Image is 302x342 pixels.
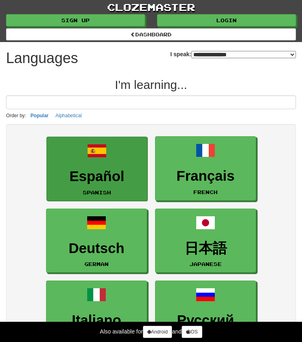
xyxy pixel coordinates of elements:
[155,209,256,273] a: 日本語Japanese
[157,14,296,26] a: Login
[50,312,143,328] h3: Italiano
[6,28,296,40] a: dashboard
[182,326,202,338] a: iOS
[83,190,111,195] small: Spanish
[6,50,78,66] h1: Languages
[6,78,296,91] h2: I'm learning...
[50,241,143,256] h3: Deutsch
[170,50,296,58] label: I speak:
[46,137,147,201] a: EspañolSpanish
[155,136,256,201] a: FrançaisFrench
[159,168,252,184] h3: Français
[46,209,147,273] a: DeutschGerman
[28,111,51,120] button: Popular
[159,241,252,256] h3: 日本語
[53,111,84,120] button: Alphabetical
[51,169,143,184] h3: Español
[159,312,252,328] h3: Русский
[84,261,109,267] small: German
[189,261,222,267] small: Japanese
[193,189,218,195] small: French
[191,51,296,58] select: I speak:
[6,14,145,26] a: Sign up
[143,326,172,338] a: Android
[6,113,26,118] small: Order by:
